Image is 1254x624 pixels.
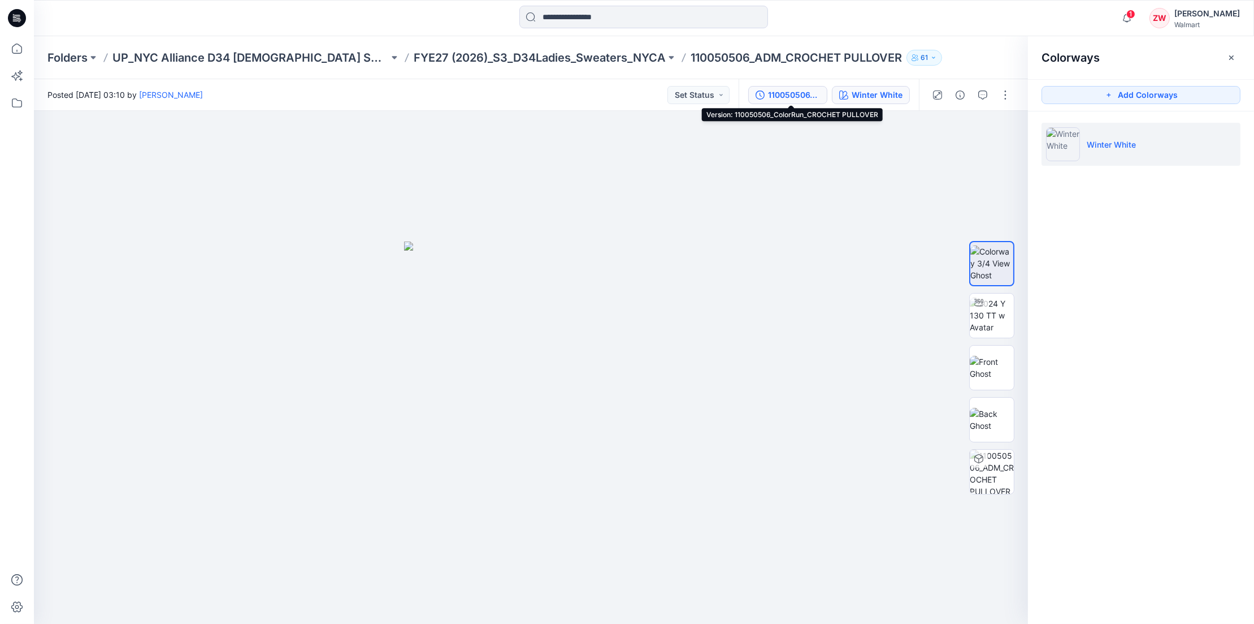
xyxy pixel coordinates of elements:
[852,89,902,101] div: Winter White
[1126,10,1135,19] span: 1
[1042,51,1100,64] h2: Colorways
[921,51,928,64] p: 61
[970,408,1014,432] img: Back Ghost
[47,89,203,101] span: Posted [DATE] 03:10 by
[970,246,1013,281] img: Colorway 3/4 View Ghost
[970,298,1014,333] img: 2024 Y 130 TT w Avatar
[1174,20,1240,29] div: Walmart
[47,50,88,66] a: Folders
[906,50,942,66] button: 61
[970,450,1014,494] img: 110050506_ADM_CROCHET PULLOVER Winter White
[691,50,902,66] p: 110050506_ADM_CROCHET PULLOVER
[139,90,203,100] a: [PERSON_NAME]
[748,86,827,104] button: 110050506_ColorRun_CROCHET PULLOVER
[1149,8,1170,28] div: ZW
[832,86,910,104] button: Winter White
[1042,86,1240,104] button: Add Colorways
[951,86,969,104] button: Details
[768,89,820,101] div: 110050506_ColorRun_CROCHET PULLOVER
[1087,139,1136,150] p: Winter White
[1046,127,1080,161] img: Winter White
[1174,7,1240,20] div: [PERSON_NAME]
[970,356,1014,380] img: Front Ghost
[112,50,389,66] a: UP_NYC Alliance D34 [DEMOGRAPHIC_DATA] Sweaters
[414,50,666,66] a: FYE27 (2026)_S3_D34Ladies_Sweaters_NYCA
